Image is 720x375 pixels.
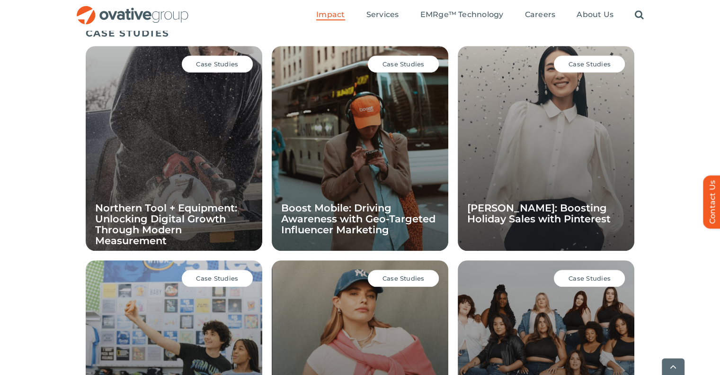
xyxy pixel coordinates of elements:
a: About Us [577,10,613,20]
a: Services [366,10,399,20]
span: EMRge™ Technology [420,10,503,19]
span: About Us [577,10,613,19]
span: Careers [525,10,556,19]
a: [PERSON_NAME]: Boosting Holiday Sales with Pinterest [467,202,611,225]
a: Careers [525,10,556,20]
a: EMRge™ Technology [420,10,503,20]
a: Northern Tool + Equipment: Unlocking Digital Growth Through Modern Measurement [95,202,237,247]
span: Impact [316,10,345,19]
span: Services [366,10,399,19]
a: OG_Full_horizontal_RGB [76,5,189,14]
a: Search [635,10,644,20]
h5: CASE STUDIES [86,27,635,39]
a: Impact [316,10,345,20]
a: Boost Mobile: Driving Awareness with Geo-Targeted Influencer Marketing [281,202,436,236]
